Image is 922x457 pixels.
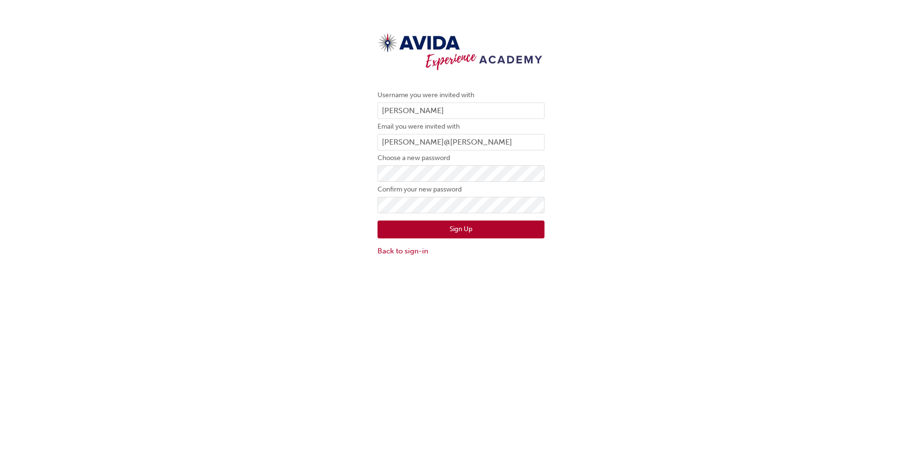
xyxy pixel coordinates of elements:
[378,121,544,133] label: Email you were invited with
[378,152,544,164] label: Choose a new password
[378,221,544,239] button: Sign Up
[378,246,544,257] a: Back to sign-in
[378,184,544,195] label: Confirm your new password
[378,103,544,119] input: Username
[378,29,544,75] img: Trak
[378,89,544,101] label: Username you were invited with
